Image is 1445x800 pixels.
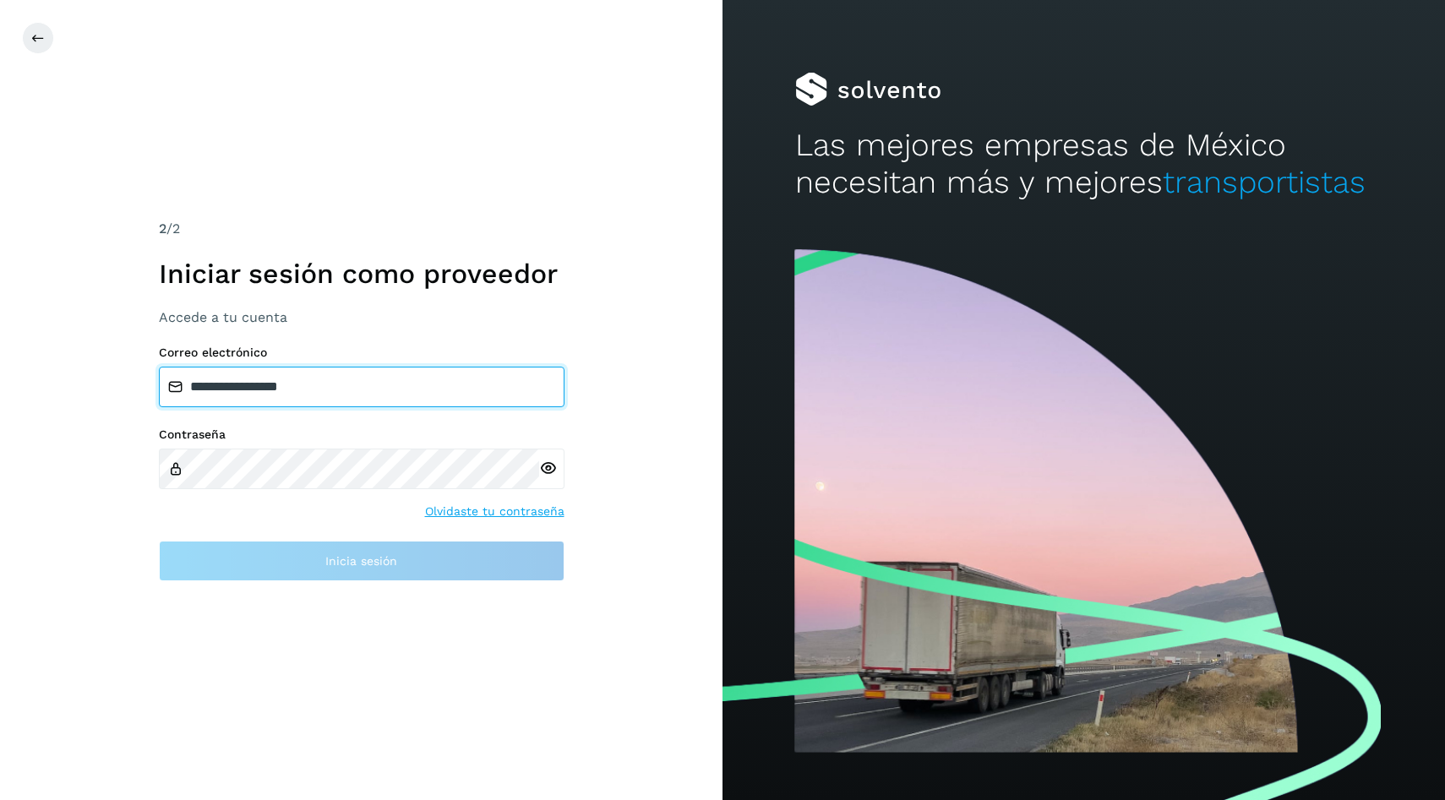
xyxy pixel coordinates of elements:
[159,220,166,237] span: 2
[1163,164,1366,200] span: transportistas
[325,555,397,567] span: Inicia sesión
[159,309,564,325] h3: Accede a tu cuenta
[159,258,564,290] h1: Iniciar sesión como proveedor
[425,503,564,520] a: Olvidaste tu contraseña
[795,127,1373,202] h2: Las mejores empresas de México necesitan más y mejores
[159,541,564,581] button: Inicia sesión
[159,346,564,360] label: Correo electrónico
[159,427,564,442] label: Contraseña
[159,219,564,239] div: /2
